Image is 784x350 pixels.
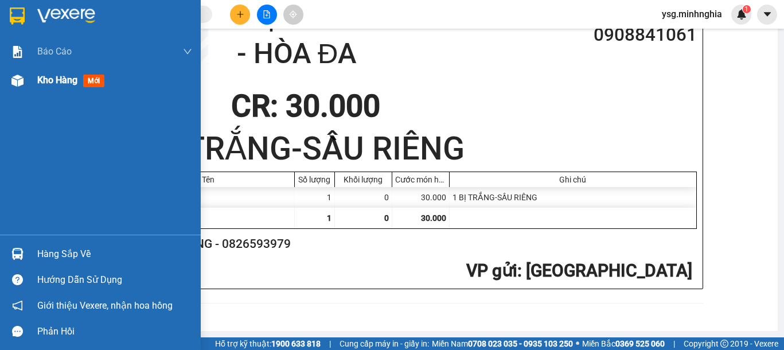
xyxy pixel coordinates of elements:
[453,175,693,184] div: Ghi chú
[653,7,731,21] span: ysg.minhnghia
[329,337,331,350] span: |
[673,337,675,350] span: |
[450,187,696,208] div: 1 BỊ TRẮNG-SẦU RIÊNG
[340,337,429,350] span: Cung cấp máy in - giấy in:
[615,339,665,348] strong: 0369 525 060
[123,187,295,208] div: (Bất kỳ)
[5,40,219,54] li: 02523854854, 0913854356
[12,274,23,285] span: question-circle
[392,187,450,208] div: 30.000
[37,271,192,289] div: Hướng dẫn sử dụng
[576,341,579,346] span: ⚪️
[12,326,23,337] span: message
[37,323,192,340] div: Phản hồi
[335,187,392,208] div: 0
[283,5,303,25] button: aim
[66,7,162,22] b: [PERSON_NAME]
[215,337,321,350] span: Hỗ trợ kỹ thuật:
[12,300,23,311] span: notification
[11,46,24,58] img: solution-icon
[298,175,331,184] div: Số lượng
[37,246,192,263] div: Hàng sắp về
[183,47,192,56] span: down
[11,248,24,260] img: warehouse-icon
[720,340,728,348] span: copyright
[5,5,63,63] img: logo.jpg
[257,5,277,25] button: file-add
[559,24,696,46] h2: 0908841061
[66,42,75,51] span: phone
[5,25,219,40] li: 01 [PERSON_NAME]
[271,339,321,348] strong: 1900 633 818
[736,9,747,20] img: icon-new-feature
[122,259,692,283] h2: : [GEOGRAPHIC_DATA]
[11,75,24,87] img: warehouse-icon
[582,337,665,350] span: Miền Bắc
[466,260,517,281] span: VP gửi
[10,7,25,25] img: logo-vxr
[743,5,751,13] sup: 1
[289,10,297,18] span: aim
[744,5,748,13] span: 1
[338,175,389,184] div: Khối lượng
[395,175,446,184] div: Cước món hàng
[762,9,773,20] span: caret-down
[468,339,573,348] strong: 0708 023 035 - 0935 103 250
[231,88,380,124] span: CR : 30.000
[37,44,72,59] span: Báo cáo
[122,126,697,171] h1: 1 BỊ TRẮNG-SẦU RIÊNG
[263,10,271,18] span: file-add
[236,10,244,18] span: plus
[37,75,77,85] span: Kho hàng
[66,28,75,37] span: environment
[230,5,250,25] button: plus
[37,298,173,313] span: Giới thiệu Vexere, nhận hoa hồng
[5,72,199,91] b: GỬI : [GEOGRAPHIC_DATA]
[384,213,389,223] span: 0
[757,5,777,25] button: caret-down
[122,235,692,254] h2: Người gửi: HẰNG - 0826593979
[421,213,446,223] span: 30.000
[83,75,104,87] span: mới
[432,337,573,350] span: Miền Nam
[126,175,291,184] div: Tên
[327,213,331,223] span: 1
[295,187,335,208] div: 1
